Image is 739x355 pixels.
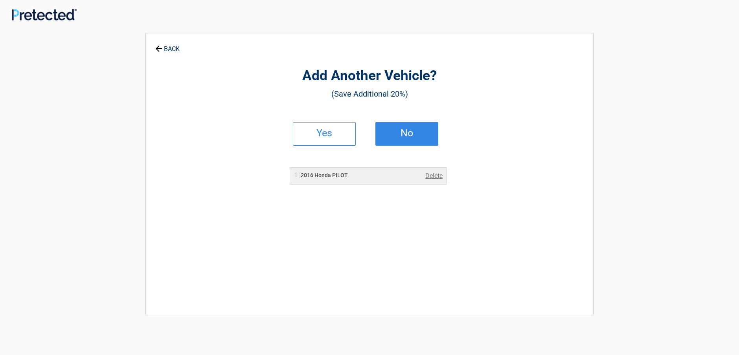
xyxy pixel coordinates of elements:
h2: 2016 Honda PILOT [294,171,348,179]
h3: (Save Additional 20%) [189,87,550,101]
img: Main Logo [12,9,77,20]
h2: No [384,130,430,136]
a: BACK [154,38,181,52]
h2: Add Another Vehicle? [189,67,550,85]
span: 1 | [294,171,301,179]
h2: Yes [301,130,347,136]
a: Delete [425,171,443,181]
